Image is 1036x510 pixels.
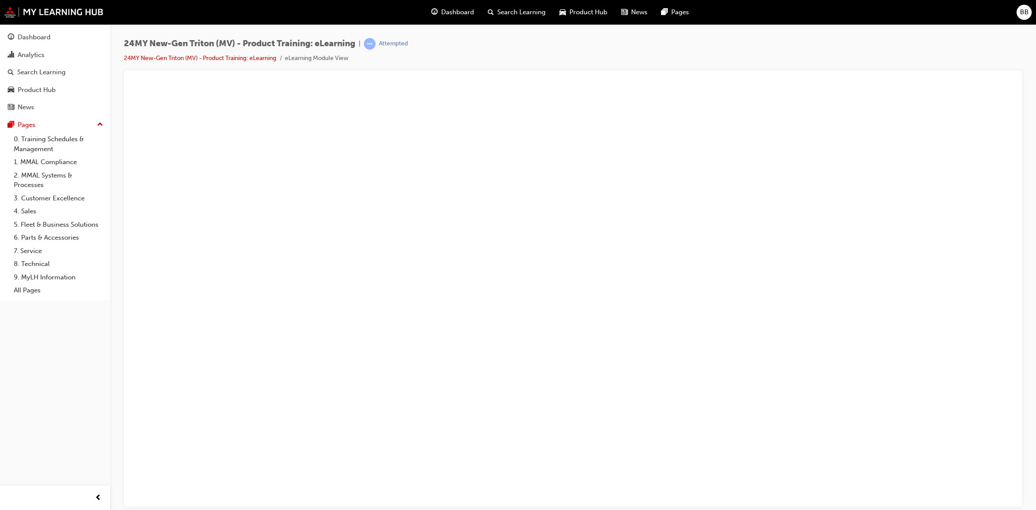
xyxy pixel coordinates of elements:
[614,3,654,21] a: news-iconNews
[10,231,107,244] a: 6. Parts & Accessories
[10,169,107,192] a: 2. MMAL Systems & Processes
[3,28,107,117] button: DashboardAnalyticsSearch LearningProduct HubNews
[97,119,103,130] span: up-icon
[497,7,546,17] span: Search Learning
[8,86,14,94] span: car-icon
[559,7,566,18] span: car-icon
[661,7,668,18] span: pages-icon
[671,7,689,17] span: Pages
[3,117,107,133] button: Pages
[3,47,107,63] a: Analytics
[10,271,107,284] a: 9. MyLH Information
[10,133,107,155] a: 0. Training Schedules & Management
[3,29,107,45] a: Dashboard
[18,50,44,60] div: Analytics
[8,104,14,111] span: news-icon
[488,7,494,18] span: search-icon
[10,192,107,205] a: 3. Customer Excellence
[1017,5,1032,20] button: BB
[10,205,107,218] a: 4. Sales
[10,257,107,271] a: 8. Technical
[124,54,276,62] a: 24MY New-Gen Triton (MV) - Product Training: eLearning
[8,69,14,76] span: search-icon
[1020,7,1029,17] span: BB
[359,39,360,49] span: |
[569,7,607,17] span: Product Hub
[441,7,474,17] span: Dashboard
[95,493,101,504] span: prev-icon
[3,99,107,115] a: News
[285,54,348,63] li: eLearning Module View
[654,3,696,21] a: pages-iconPages
[10,244,107,258] a: 7. Service
[10,155,107,169] a: 1. MMAL Compliance
[8,121,14,129] span: pages-icon
[18,102,34,112] div: News
[4,6,104,18] img: mmal
[10,284,107,297] a: All Pages
[379,40,408,48] div: Attempted
[481,3,553,21] a: search-iconSearch Learning
[631,7,647,17] span: News
[8,51,14,59] span: chart-icon
[3,64,107,80] a: Search Learning
[8,34,14,41] span: guage-icon
[3,82,107,98] a: Product Hub
[364,38,376,50] span: learningRecordVerb_ATTEMPT-icon
[18,32,51,42] div: Dashboard
[424,3,481,21] a: guage-iconDashboard
[10,218,107,231] a: 5. Fleet & Business Solutions
[18,85,56,95] div: Product Hub
[124,39,355,49] span: 24MY New-Gen Triton (MV) - Product Training: eLearning
[553,3,614,21] a: car-iconProduct Hub
[18,120,35,130] div: Pages
[431,7,438,18] span: guage-icon
[17,67,66,77] div: Search Learning
[621,7,628,18] span: news-icon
